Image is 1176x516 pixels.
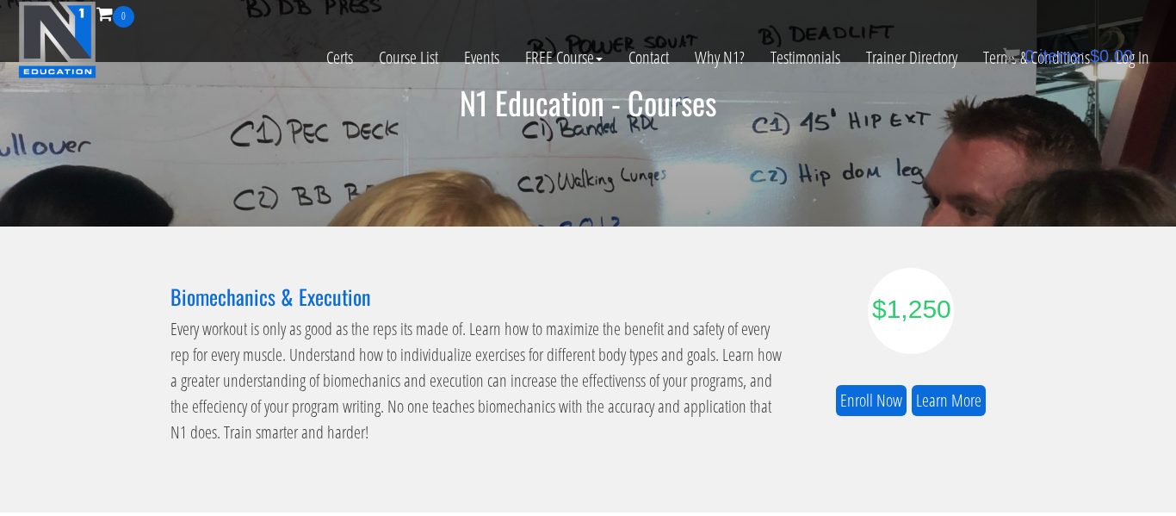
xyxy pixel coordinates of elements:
[512,28,616,88] a: FREE Course
[836,385,907,417] a: Enroll Now
[170,316,790,445] p: Every workout is only as good as the reps its made of. Learn how to maximize the benefit and safe...
[970,28,1103,88] a: Terms & Conditions
[682,28,758,88] a: Why N1?
[616,28,682,88] a: Contact
[1090,47,1099,65] span: $
[872,289,950,328] div: $1,250
[1039,47,1085,65] span: items:
[1024,47,1034,65] span: 0
[366,28,451,88] a: Course List
[170,285,790,308] h3: Biomechanics & Execution
[1003,47,1020,65] img: icon11.png
[96,2,134,25] a: 0
[912,385,986,417] a: Learn More
[1090,47,1133,65] bdi: 0.00
[18,1,96,78] img: n1-education
[853,28,970,88] a: Trainer Directory
[758,28,853,88] a: Testimonials
[1103,28,1162,88] a: Log In
[1003,47,1133,65] a: 0 items: $0.00
[113,6,134,28] span: 0
[451,28,512,88] a: Events
[313,28,366,88] a: Certs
